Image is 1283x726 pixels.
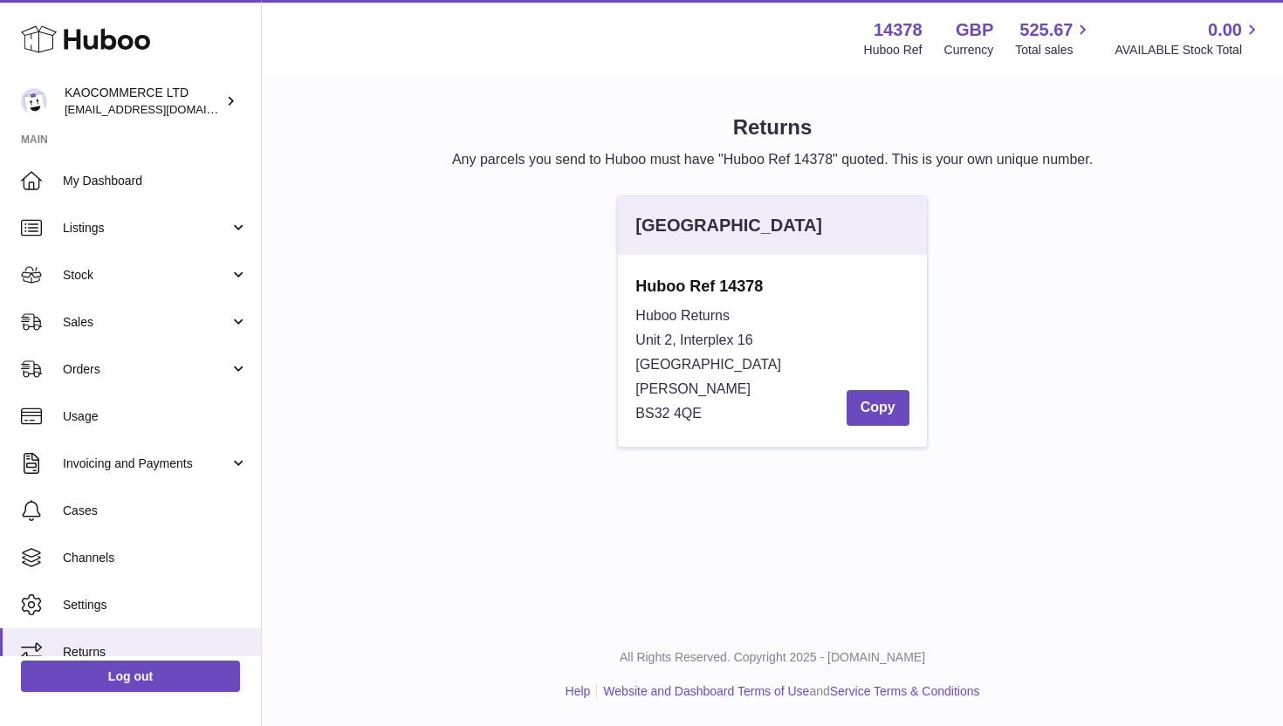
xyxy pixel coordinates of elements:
span: My Dashboard [63,173,248,189]
a: Service Terms & Conditions [830,684,980,698]
span: [PERSON_NAME] [635,381,751,396]
button: Copy [847,390,909,426]
p: Any parcels you send to Huboo must have "Huboo Ref 14378" quoted. This is your own unique number. [290,150,1255,169]
span: Returns [63,644,248,661]
span: Channels [63,550,248,566]
strong: Huboo Ref 14378 [635,276,909,297]
span: BS32 4QE [635,406,702,421]
span: Invoicing and Payments [63,455,230,472]
span: 0.00 [1208,18,1242,42]
span: Settings [63,597,248,613]
strong: 14378 [874,18,923,42]
span: Listings [63,220,230,236]
p: All Rights Reserved. Copyright 2025 - [DOMAIN_NAME] [276,649,1269,666]
div: KAOCOMMERCE LTD [65,85,222,118]
span: AVAILABLE Stock Total [1115,42,1262,58]
span: Usage [63,408,248,425]
strong: GBP [956,18,993,42]
div: [GEOGRAPHIC_DATA] [635,214,822,237]
span: Stock [63,267,230,284]
span: [EMAIL_ADDRESS][DOMAIN_NAME] [65,102,257,116]
a: 0.00 AVAILABLE Stock Total [1115,18,1262,58]
li: and [597,683,979,700]
span: Sales [63,314,230,331]
a: Website and Dashboard Terms of Use [603,684,809,698]
h1: Returns [290,113,1255,141]
span: [GEOGRAPHIC_DATA] [635,357,781,372]
a: 525.67 Total sales [1015,18,1093,58]
span: Total sales [1015,42,1093,58]
a: Help [566,684,591,698]
img: hello@lunera.co.uk [21,88,47,114]
span: Orders [63,361,230,378]
a: Log out [21,661,240,692]
div: Huboo Ref [864,42,923,58]
span: Unit 2, Interplex 16 [635,332,752,347]
span: Cases [63,503,248,519]
div: Currency [944,42,994,58]
span: 525.67 [1019,18,1073,42]
span: Huboo Returns [635,308,730,323]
